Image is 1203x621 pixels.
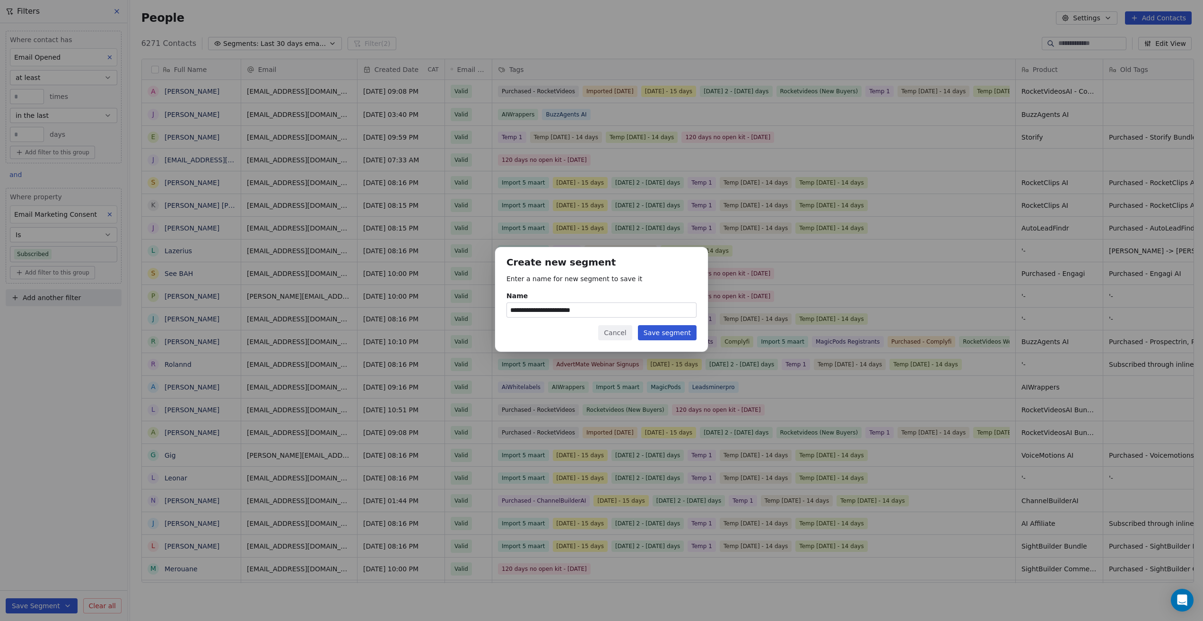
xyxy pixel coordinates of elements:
input: Name [507,303,696,317]
button: Save segment [638,325,697,340]
button: Cancel [598,325,632,340]
div: Name [506,291,697,301]
h1: Create new segment [506,258,697,268]
p: Enter a name for new segment to save it [506,274,697,284]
